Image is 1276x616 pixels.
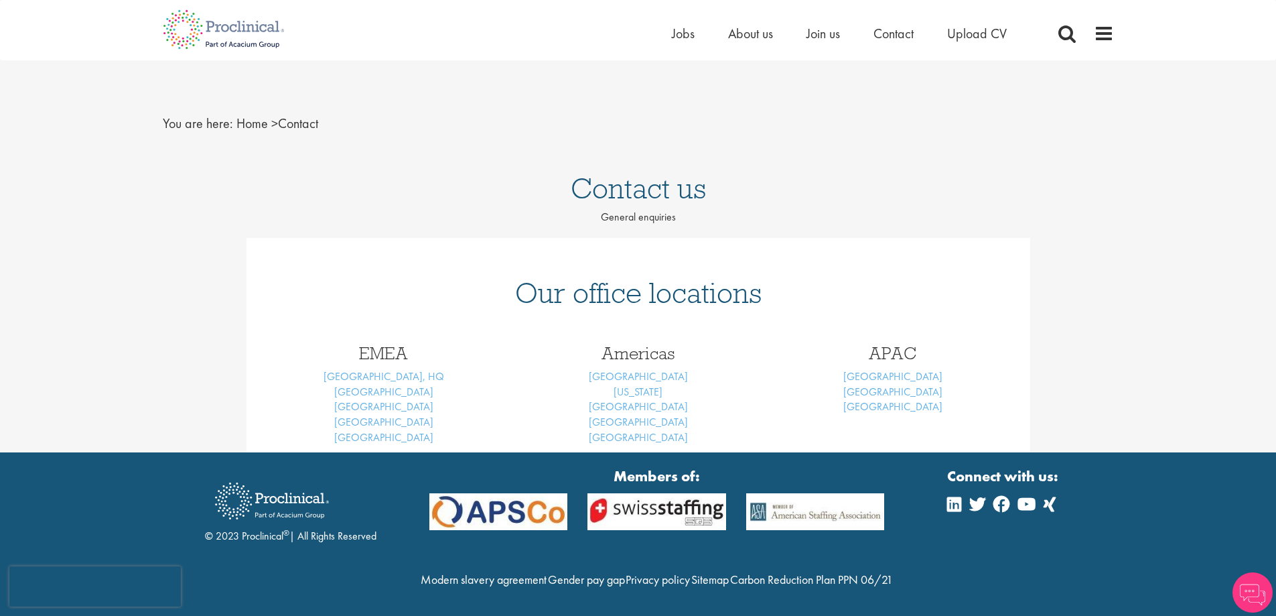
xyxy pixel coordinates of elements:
a: [GEOGRAPHIC_DATA] [334,399,433,414]
h3: EMEA [267,345,501,362]
a: Modern slavery agreement [421,572,547,587]
a: Privacy policy [626,572,690,587]
a: breadcrumb link to Home [236,115,268,132]
img: APSCo [419,493,578,530]
a: Sitemap [691,572,729,587]
strong: Members of: [429,466,885,487]
h3: Americas [521,345,756,362]
sup: ® [283,528,289,538]
a: About us [728,25,773,42]
img: Chatbot [1232,572,1273,613]
img: APSCo [577,493,736,530]
a: [GEOGRAPHIC_DATA] [334,430,433,444]
a: [GEOGRAPHIC_DATA] [843,385,942,399]
div: © 2023 Proclinical | All Rights Reserved [205,473,376,544]
a: [GEOGRAPHIC_DATA] [334,385,433,399]
a: [GEOGRAPHIC_DATA] [589,369,688,383]
a: Join us [806,25,840,42]
a: [GEOGRAPHIC_DATA] [589,399,688,414]
img: APSCo [736,493,895,530]
span: Contact [236,115,318,132]
h1: Our office locations [267,278,1010,308]
a: Jobs [672,25,695,42]
h3: APAC [776,345,1010,362]
a: [GEOGRAPHIC_DATA] [334,415,433,429]
a: [US_STATE] [614,385,662,399]
strong: Connect with us: [947,466,1061,487]
a: [GEOGRAPHIC_DATA], HQ [324,369,444,383]
a: [GEOGRAPHIC_DATA] [589,415,688,429]
a: Upload CV [947,25,1007,42]
iframe: reCAPTCHA [9,566,181,607]
span: > [271,115,278,132]
a: Gender pay gap [548,572,625,587]
span: You are here: [163,115,233,132]
a: [GEOGRAPHIC_DATA] [843,399,942,414]
img: Proclinical Recruitment [205,473,339,529]
a: Carbon Reduction Plan PPN 06/21 [730,572,893,587]
a: [GEOGRAPHIC_DATA] [589,430,688,444]
a: Contact [873,25,914,42]
a: [GEOGRAPHIC_DATA] [843,369,942,383]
